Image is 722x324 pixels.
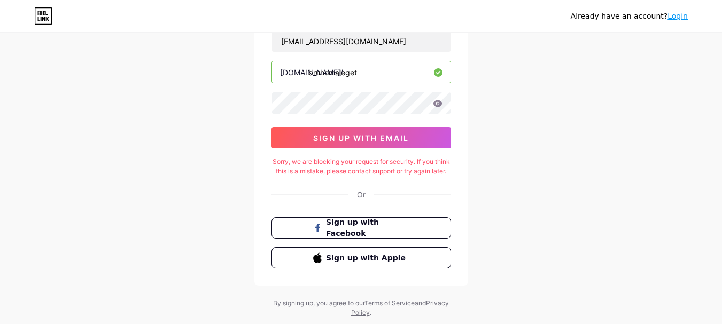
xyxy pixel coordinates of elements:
[313,133,409,143] span: sign up with email
[271,217,451,239] button: Sign up with Facebook
[326,252,409,264] span: Sign up with Apple
[271,157,451,176] div: Sorry, we are blocking your request for security. If you think this is a mistake, please contact ...
[571,11,688,22] div: Already have an account?
[667,12,688,20] a: Login
[364,299,415,307] a: Terms of Service
[270,298,452,318] div: By signing up, you agree to our and .
[272,61,451,83] input: username
[272,30,451,52] input: Email
[271,247,451,268] button: Sign up with Apple
[271,127,451,148] button: sign up with email
[326,217,409,239] span: Sign up with Facebook
[280,67,343,78] div: [DOMAIN_NAME]/
[357,189,366,200] div: Or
